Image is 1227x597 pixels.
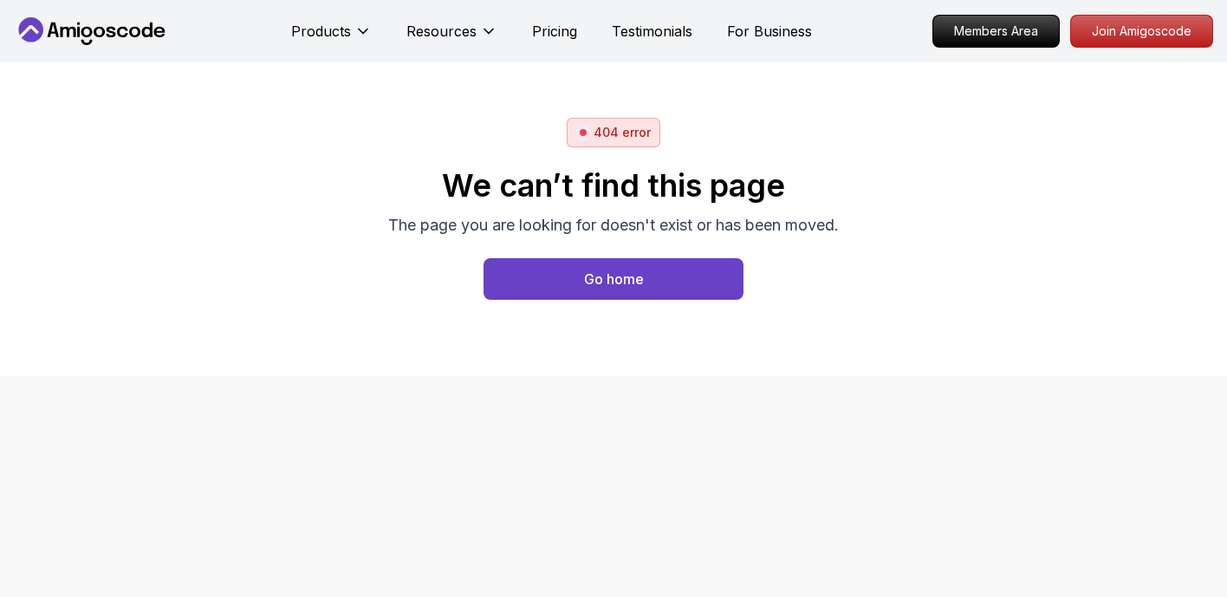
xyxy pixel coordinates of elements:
[388,168,839,203] h2: We can’t find this page
[594,124,651,141] p: 404 error
[1071,16,1212,47] p: Join Amigoscode
[727,21,812,42] a: For Business
[1070,15,1213,48] a: Join Amigoscode
[484,258,743,300] a: Home page
[532,21,577,42] a: Pricing
[406,21,477,42] p: Resources
[388,213,839,237] p: The page you are looking for doesn't exist or has been moved.
[933,16,1059,47] p: Members Area
[484,258,743,300] button: Go home
[612,21,692,42] a: Testimonials
[932,15,1060,48] a: Members Area
[291,21,372,55] button: Products
[291,21,351,42] p: Products
[584,269,644,289] div: Go home
[406,21,497,55] button: Resources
